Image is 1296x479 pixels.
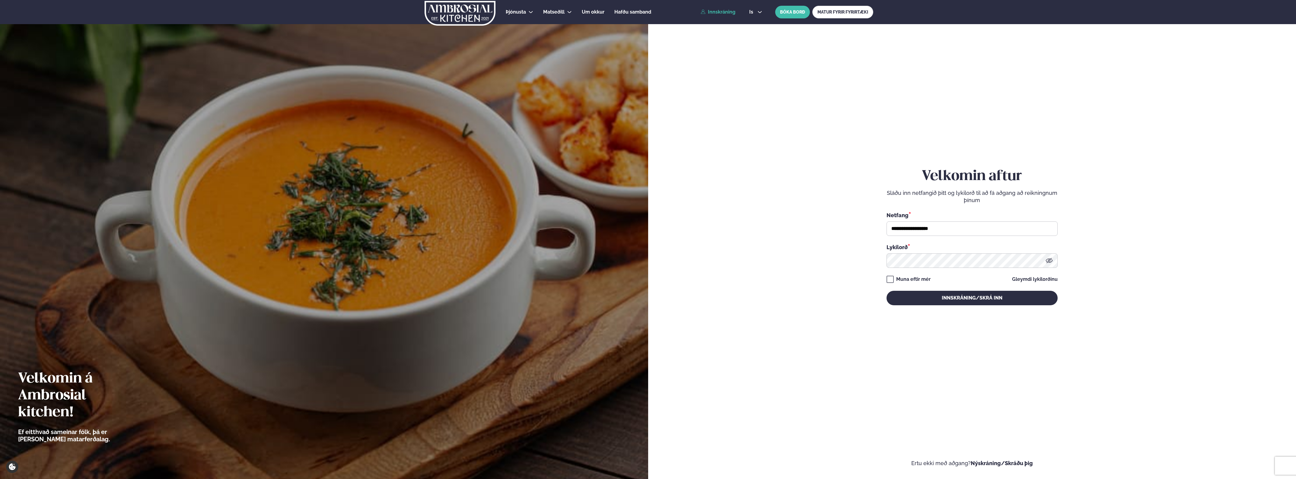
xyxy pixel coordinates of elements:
p: Ef eitthvað sameinar fólk, þá er [PERSON_NAME] matarferðalag. [18,428,143,443]
span: is [749,10,755,14]
p: Ertu ekki með aðgang? [666,460,1278,467]
span: Um okkur [582,9,604,15]
a: Um okkur [582,8,604,16]
a: Hafðu samband [614,8,651,16]
a: Þjónusta [506,8,526,16]
span: Matseðill [543,9,565,15]
button: BÓKA BORÐ [775,6,810,18]
span: Hafðu samband [614,9,651,15]
div: Lykilorð [887,243,1058,251]
img: logo [424,1,496,26]
a: Cookie settings [6,461,18,473]
a: Innskráning [701,9,735,15]
a: Gleymdi lykilorðinu [1012,277,1058,282]
h2: Velkomin aftur [887,168,1058,185]
div: Netfang [887,211,1058,219]
a: MATUR FYRIR FYRIRTÆKI [812,6,873,18]
button: is [744,10,767,14]
h2: Velkomin á Ambrosial kitchen! [18,370,143,421]
p: Sláðu inn netfangið þitt og lykilorð til að fá aðgang að reikningnum þínum [887,189,1058,204]
button: Innskráning/Skrá inn [887,291,1058,305]
a: Nýskráning/Skráðu þig [971,460,1033,466]
span: Þjónusta [506,9,526,15]
a: Matseðill [543,8,565,16]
